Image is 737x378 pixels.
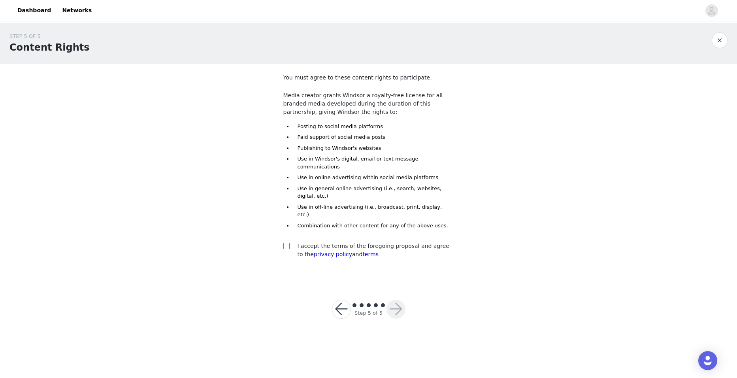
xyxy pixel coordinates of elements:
li: Use in general online advertising (i.e., search, websites, digital, etc.) [293,185,454,200]
li: Use in Windsor's digital, email or text message communications [293,155,454,170]
li: Combination with other content for any of the above uses. [293,222,454,230]
li: Paid support of social media posts [293,133,454,141]
li: Publishing to Windsor's websites [293,144,454,152]
h1: Content Rights [9,40,90,55]
div: Step 5 of 5 [354,309,383,317]
a: privacy policy [314,251,352,257]
span: I accept the terms of the foregoing proposal and agree to the and [298,243,449,257]
div: Open Intercom Messenger [698,351,717,370]
li: Posting to social media platforms [293,123,454,130]
a: Dashboard [13,2,56,19]
a: terms [362,251,379,257]
li: Use in online advertising within social media platforms [293,174,454,181]
a: Networks [57,2,96,19]
p: You must agree to these content rights to participate. [283,74,454,82]
div: avatar [708,4,715,17]
li: Use in off-line advertising (i.e., broadcast, print, display, etc.) [293,203,454,219]
div: STEP 5 OF 5 [9,32,90,40]
p: Media creator grants Windsor a royalty-free license for all branded media developed during the du... [283,91,454,116]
